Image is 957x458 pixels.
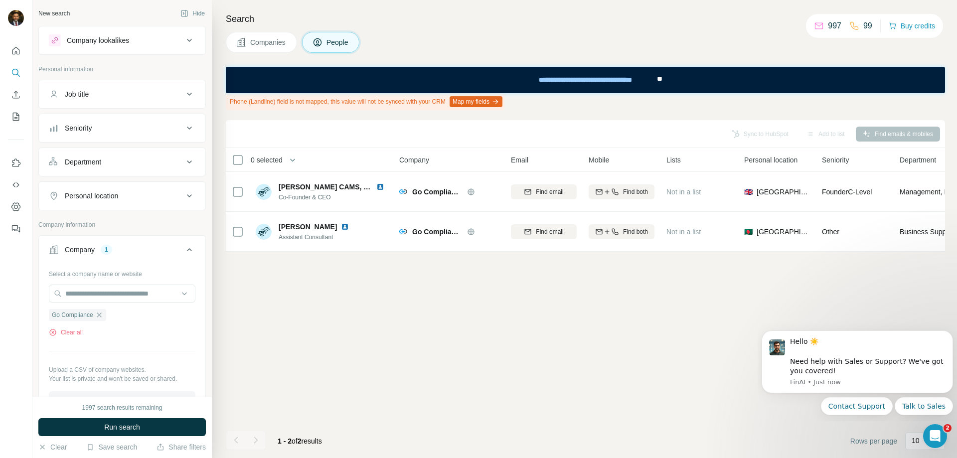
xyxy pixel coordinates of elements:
[666,155,681,165] span: Lists
[399,155,429,165] span: Company
[82,403,162,412] div: 1997 search results remaining
[67,35,129,45] div: Company lookalikes
[744,227,753,237] span: 🇧🇩
[8,176,24,194] button: Use Surfe API
[757,227,810,237] span: [GEOGRAPHIC_DATA]
[39,238,205,266] button: Company1
[8,64,24,82] button: Search
[65,245,95,255] div: Company
[589,155,609,165] span: Mobile
[589,224,654,239] button: Find both
[8,108,24,126] button: My lists
[623,187,648,196] span: Find both
[65,123,92,133] div: Seniority
[536,187,563,196] span: Find email
[8,220,24,238] button: Feedback
[278,437,292,445] span: 1 - 2
[38,220,206,229] p: Company information
[757,187,810,197] span: [GEOGRAPHIC_DATA]
[912,436,920,446] p: 10
[279,222,337,232] span: [PERSON_NAME]
[38,65,206,74] p: Personal information
[38,442,67,452] button: Clear
[450,96,502,107] button: Map my fields
[38,418,206,436] button: Run search
[376,183,384,191] img: LinkedIn logo
[326,37,349,47] span: People
[278,437,322,445] span: results
[900,155,936,165] span: Department
[250,37,287,47] span: Companies
[744,187,753,197] span: 🇬🇧
[511,184,577,199] button: Find email
[822,188,872,196] span: Founder C-Level
[8,154,24,172] button: Use Surfe on LinkedIn
[536,227,563,236] span: Find email
[8,10,24,26] img: Avatar
[256,184,272,200] img: Avatar
[412,187,462,197] span: Go Compliance
[399,229,407,234] img: Logo of Go Compliance
[822,155,849,165] span: Seniority
[49,328,83,337] button: Clear all
[157,442,206,452] button: Share filters
[101,245,112,254] div: 1
[65,157,101,167] div: Department
[39,82,205,106] button: Job title
[412,227,462,237] span: Go Compliance
[822,228,839,236] span: Other
[279,193,388,202] span: Co-Founder & CEO
[8,86,24,104] button: Enrich CSV
[944,424,952,432] span: 2
[251,155,283,165] span: 0 selected
[226,93,504,110] div: Phone (Landline) field is not mapped, this value will not be synced with your CRM
[49,374,195,383] p: Your list is private and won't be saved or shared.
[511,155,528,165] span: Email
[279,183,383,191] span: [PERSON_NAME] CAMS, MAAT
[279,233,353,242] span: Assistant Consultant
[49,266,195,279] div: Select a company name or website
[900,227,955,237] span: Business Support
[511,224,577,239] button: Find email
[850,436,897,446] span: Rows per page
[49,365,195,374] p: Upload a CSV of company websites.
[256,224,272,240] img: Avatar
[39,150,205,174] button: Department
[666,188,701,196] span: Not in a list
[8,198,24,216] button: Dashboard
[86,442,137,452] button: Save search
[298,437,302,445] span: 2
[863,20,872,32] p: 99
[65,89,89,99] div: Job title
[923,424,947,448] iframe: Intercom live chat
[226,12,945,26] h4: Search
[744,155,797,165] span: Personal location
[226,67,945,93] iframe: Banner
[52,310,93,319] span: Go Compliance
[38,9,70,18] div: New search
[623,227,648,236] span: Find both
[341,223,349,231] img: LinkedIn logo
[666,228,701,236] span: Not in a list
[399,189,407,194] img: Logo of Go Compliance
[589,184,654,199] button: Find both
[889,19,935,33] button: Buy credits
[39,28,205,52] button: Company lookalikes
[8,42,24,60] button: Quick start
[39,116,205,140] button: Seniority
[173,6,212,21] button: Hide
[65,191,118,201] div: Personal location
[292,437,298,445] span: of
[828,20,841,32] p: 997
[49,391,195,409] button: Upload a list of companies
[758,321,957,421] iframe: Intercom notifications message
